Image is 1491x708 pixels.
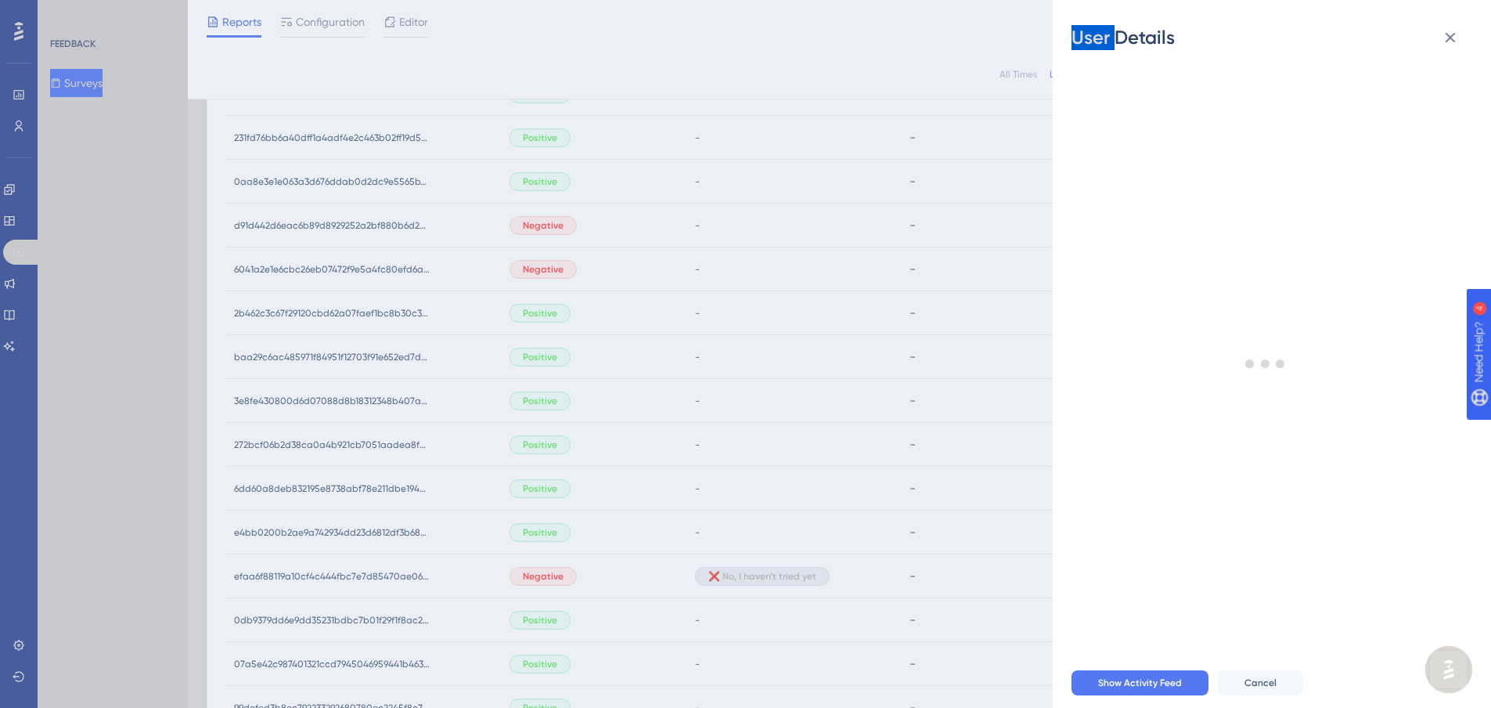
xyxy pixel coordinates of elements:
[109,8,113,20] div: 4
[1071,670,1208,695] button: Show Activity Feed
[1098,677,1182,689] span: Show Activity Feed
[37,4,98,23] span: Need Help?
[1071,25,1472,50] div: User Details
[1218,670,1303,695] button: Cancel
[1425,646,1472,693] iframe: UserGuiding AI Assistant Launcher
[1244,677,1277,689] span: Cancel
